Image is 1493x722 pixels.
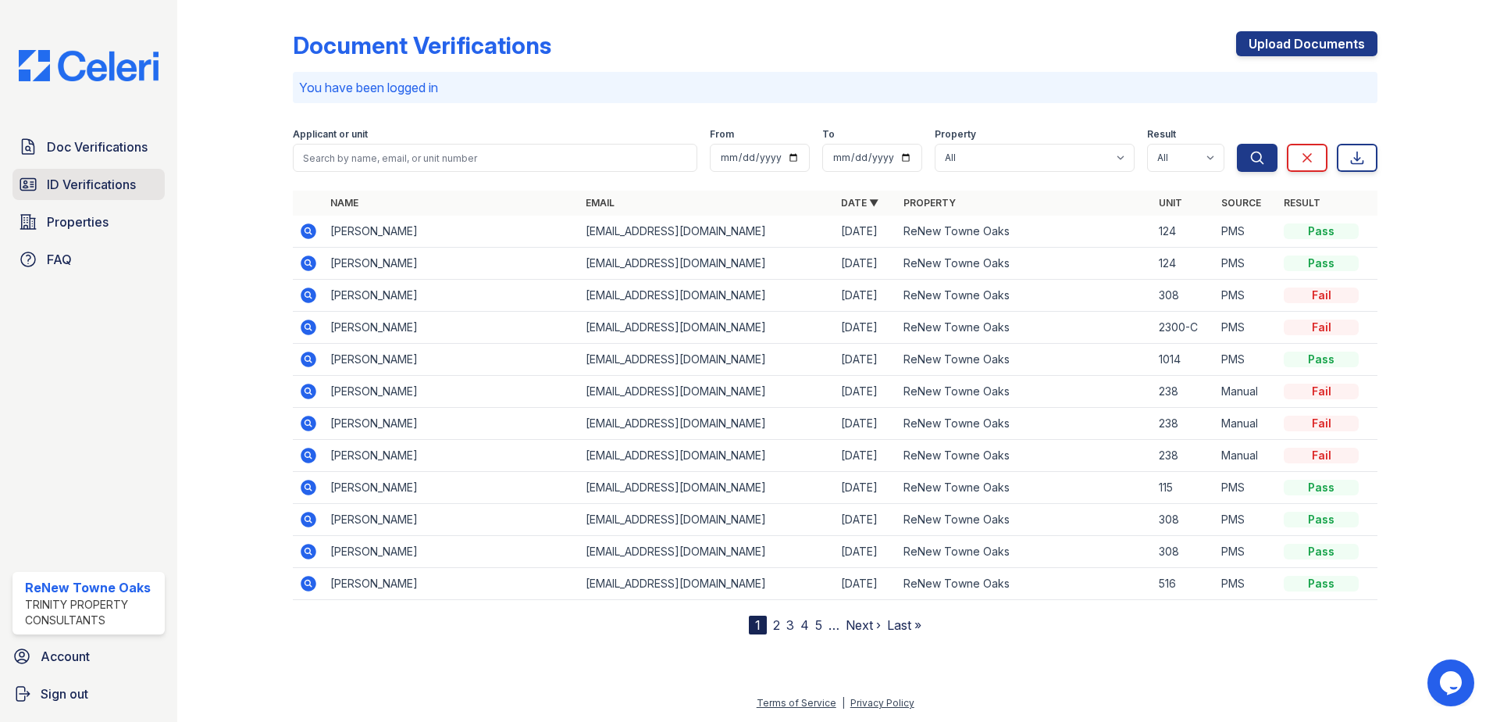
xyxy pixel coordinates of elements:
td: [PERSON_NAME] [324,312,579,344]
td: [EMAIL_ADDRESS][DOMAIN_NAME] [579,376,835,408]
td: [EMAIL_ADDRESS][DOMAIN_NAME] [579,344,835,376]
td: 308 [1153,504,1215,536]
div: Fail [1284,448,1359,463]
td: PMS [1215,536,1277,568]
div: Fail [1284,288,1359,303]
a: Upload Documents [1236,31,1377,56]
td: [PERSON_NAME] [324,472,579,504]
a: Date ▼ [841,197,878,209]
a: 3 [786,617,794,633]
td: 124 [1153,248,1215,280]
td: ReNew Towne Oaks [897,568,1153,600]
span: Account [41,647,90,666]
td: [PERSON_NAME] [324,440,579,472]
td: [PERSON_NAME] [324,280,579,312]
a: Unit [1159,197,1182,209]
a: Name [330,197,358,209]
td: ReNew Towne Oaks [897,440,1153,472]
td: ReNew Towne Oaks [897,248,1153,280]
td: [EMAIL_ADDRESS][DOMAIN_NAME] [579,440,835,472]
td: [PERSON_NAME] [324,568,579,600]
a: 2 [773,617,780,633]
a: Properties [12,206,165,238]
a: ID Verifications [12,169,165,200]
td: ReNew Towne Oaks [897,216,1153,248]
td: ReNew Towne Oaks [897,408,1153,440]
label: Result [1147,128,1176,141]
div: | [842,697,845,709]
td: [DATE] [835,280,897,312]
td: [EMAIL_ADDRESS][DOMAIN_NAME] [579,536,835,568]
td: [PERSON_NAME] [324,408,579,440]
iframe: chat widget [1427,659,1477,706]
img: CE_Logo_Blue-a8612792a0a2168367f1c8372b55b34899dd931a85d93a1a3d3e32e68fde9ad4.png [6,50,171,81]
span: Doc Verifications [47,138,148,156]
a: Source [1221,197,1261,209]
a: Property [903,197,956,209]
td: 238 [1153,408,1215,440]
div: Pass [1284,256,1359,271]
div: Trinity Property Consultants [25,597,159,628]
div: Pass [1284,223,1359,239]
span: Sign out [41,684,88,703]
td: [EMAIL_ADDRESS][DOMAIN_NAME] [579,408,835,440]
td: 2300-C [1153,312,1215,344]
td: ReNew Towne Oaks [897,536,1153,568]
td: [DATE] [835,472,897,504]
td: [DATE] [835,504,897,536]
input: Search by name, email, or unit number [293,144,697,172]
div: Fail [1284,320,1359,335]
td: 238 [1153,440,1215,472]
td: [EMAIL_ADDRESS][DOMAIN_NAME] [579,248,835,280]
td: [DATE] [835,216,897,248]
a: Result [1284,197,1320,209]
a: Sign out [6,678,171,709]
a: FAQ [12,244,165,275]
td: [EMAIL_ADDRESS][DOMAIN_NAME] [579,280,835,312]
td: PMS [1215,280,1277,312]
label: Property [935,128,976,141]
td: 1014 [1153,344,1215,376]
td: PMS [1215,504,1277,536]
td: [DATE] [835,312,897,344]
div: Fail [1284,384,1359,399]
td: [PERSON_NAME] [324,376,579,408]
div: Pass [1284,512,1359,527]
td: PMS [1215,248,1277,280]
div: Pass [1284,544,1359,559]
span: … [828,616,839,634]
td: [EMAIL_ADDRESS][DOMAIN_NAME] [579,504,835,536]
div: Pass [1284,352,1359,367]
td: [PERSON_NAME] [324,248,579,280]
div: Pass [1284,480,1359,495]
label: From [710,128,734,141]
td: 308 [1153,536,1215,568]
label: Applicant or unit [293,128,368,141]
td: [DATE] [835,408,897,440]
div: 1 [749,616,767,634]
td: 124 [1153,216,1215,248]
p: You have been logged in [299,78,1371,97]
td: 115 [1153,472,1215,504]
td: Manual [1215,440,1277,472]
td: [EMAIL_ADDRESS][DOMAIN_NAME] [579,312,835,344]
a: Next › [846,617,881,633]
td: [PERSON_NAME] [324,504,579,536]
div: Pass [1284,576,1359,592]
td: [DATE] [835,248,897,280]
td: PMS [1215,472,1277,504]
td: [EMAIL_ADDRESS][DOMAIN_NAME] [579,472,835,504]
div: Fail [1284,416,1359,431]
td: [PERSON_NAME] [324,344,579,376]
td: 516 [1153,568,1215,600]
td: ReNew Towne Oaks [897,376,1153,408]
td: [PERSON_NAME] [324,216,579,248]
td: ReNew Towne Oaks [897,504,1153,536]
a: 5 [815,617,822,633]
td: [DATE] [835,344,897,376]
td: [DATE] [835,536,897,568]
td: [DATE] [835,568,897,600]
td: [EMAIL_ADDRESS][DOMAIN_NAME] [579,216,835,248]
td: ReNew Towne Oaks [897,280,1153,312]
